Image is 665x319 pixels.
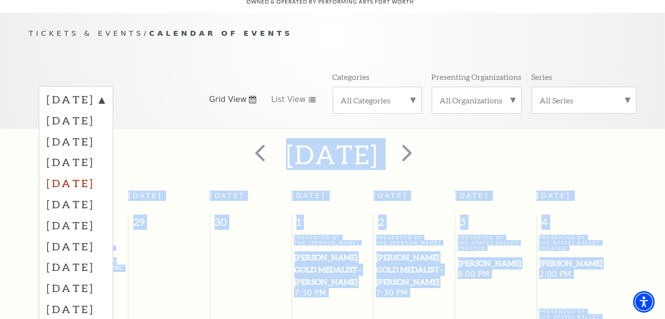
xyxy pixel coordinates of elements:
[373,192,408,199] span: [DATE]
[47,172,105,194] label: [DATE]
[209,94,247,105] span: Grid View
[149,29,293,37] span: Calendar of Events
[128,215,210,234] span: 29
[47,131,105,152] label: [DATE]
[29,29,144,37] span: Tickets & Events
[341,95,414,105] label: All Categories
[47,151,105,172] label: [DATE]
[539,235,616,251] p: Presented By [US_STATE] Ballet Theater
[376,251,452,288] span: [PERSON_NAME] Gold Medalist - [PERSON_NAME]
[295,251,370,288] span: [PERSON_NAME] Gold Medalist - [PERSON_NAME]
[540,95,628,105] label: All Series
[128,192,163,199] span: [DATE]
[47,256,105,277] label: [DATE]
[47,277,105,298] label: [DATE]
[271,94,306,105] span: List View
[47,92,105,110] label: [DATE]
[440,95,514,105] label: All Organizations
[537,192,571,199] span: [DATE]
[458,235,534,251] p: Presented By [US_STATE] Ballet Theater
[333,72,370,82] p: Categories
[432,72,522,82] p: Presenting Organizations
[376,251,452,288] a: Cliburn Gold Medalist - Aristo Sham
[633,291,655,313] div: Accessibility Menu
[292,192,326,199] span: [DATE]
[294,251,370,288] a: Cliburn Gold Medalist - Aristo Sham
[47,236,105,257] label: [DATE]
[294,235,370,246] p: Presented By The [PERSON_NAME]
[210,192,244,199] span: [DATE]
[47,110,105,131] label: [DATE]
[286,139,379,170] h2: [DATE]
[376,235,452,246] p: Presented By The [PERSON_NAME]
[47,215,105,236] label: [DATE]
[376,288,452,299] span: 7:30 PM
[455,192,490,199] span: [DATE]
[210,215,292,234] span: 30
[388,137,424,172] button: next
[458,270,534,280] span: 8:00 PM
[241,137,277,172] button: prev
[47,194,105,215] label: [DATE]
[540,257,616,270] span: [PERSON_NAME]
[294,288,370,299] span: 7:30 PM
[373,215,455,234] span: 2
[455,215,537,234] span: 3
[292,215,373,234] span: 1
[458,257,534,270] a: Peter Pan
[532,72,553,82] p: Series
[537,215,618,234] span: 4
[29,27,637,40] p: /
[458,257,534,270] span: [PERSON_NAME]
[539,257,616,270] a: Peter Pan
[539,270,616,280] span: 2:00 PM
